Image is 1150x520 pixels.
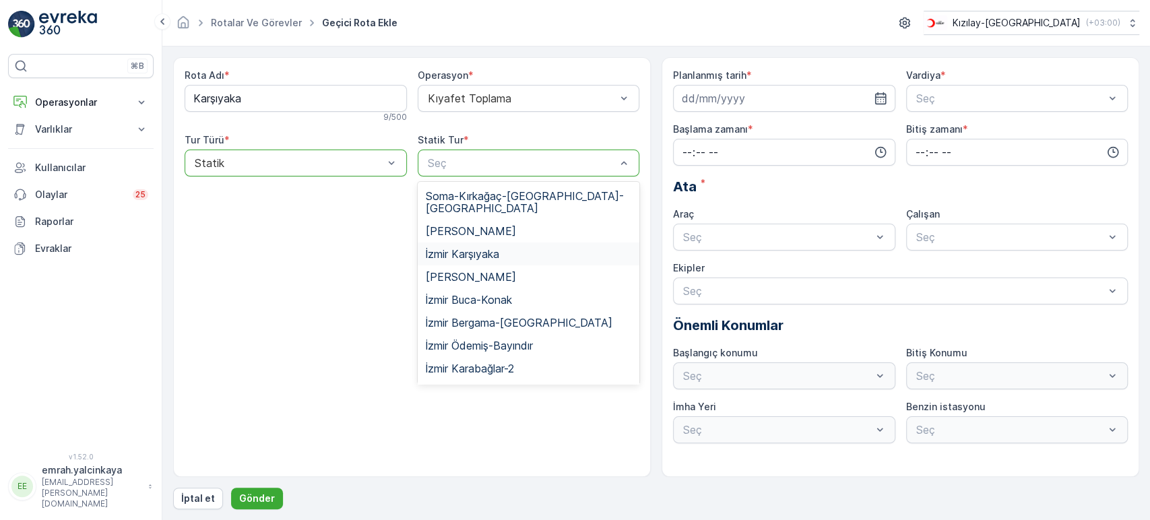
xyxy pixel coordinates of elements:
label: Vardiya [906,69,940,81]
p: Gönder [239,492,275,505]
p: Varlıklar [35,123,127,136]
span: v 1.52.0 [8,453,154,461]
button: Varlıklar [8,116,154,143]
a: Evraklar [8,235,154,262]
label: Çalışan [906,208,940,220]
input: dd/mm/yyyy [673,85,895,112]
label: Başlangıç konumu [673,347,758,358]
a: Raporlar [8,208,154,235]
a: Kullanıcılar [8,154,154,181]
p: İptal et [181,492,215,505]
span: Soma-Kırkağaç-[GEOGRAPHIC_DATA]-[GEOGRAPHIC_DATA] [426,190,632,214]
button: EEemrah.yalcinkaya[EMAIL_ADDRESS][PERSON_NAME][DOMAIN_NAME] [8,463,154,509]
span: İzmir Bergama-[GEOGRAPHIC_DATA] [426,317,612,329]
label: Operasyon [418,69,468,81]
button: Kızılay-[GEOGRAPHIC_DATA](+03:00) [924,11,1139,35]
p: Kullanıcılar [35,161,148,174]
span: İzmir Karşıyaka [426,248,499,260]
label: Başlama zamanı [673,123,748,135]
div: EE [11,476,33,497]
span: Geçici Rota Ekle [319,16,400,30]
a: Ana Sayfa [176,20,191,32]
span: İzmir Karabağlar-2 [426,362,514,375]
label: Tur Türü [185,134,224,145]
label: Benzin istasyonu [906,401,986,412]
p: Operasyonlar [35,96,127,109]
p: ( +03:00 ) [1086,18,1120,28]
p: Seç [683,229,872,245]
button: Gönder [231,488,283,509]
span: [PERSON_NAME] [426,225,516,237]
p: Olaylar [35,188,125,201]
label: Rota Adı [185,69,224,81]
img: logo_light-DOdMpM7g.png [39,11,97,38]
span: [PERSON_NAME] [426,271,516,283]
label: Bitiş zamanı [906,123,963,135]
p: Kızılay-[GEOGRAPHIC_DATA] [953,16,1081,30]
label: Planlanmış tarih [673,69,746,81]
p: Seç [916,229,1105,245]
p: [EMAIL_ADDRESS][PERSON_NAME][DOMAIN_NAME] [42,477,141,509]
span: Ata [673,176,697,197]
button: İptal et [173,488,223,509]
label: Araç [673,208,694,220]
a: Rotalar ve Görevler [211,17,302,28]
img: k%C4%B1z%C4%B1lay_jywRncg.png [924,15,947,30]
img: logo [8,11,35,38]
p: Seç [428,155,616,171]
p: 9 / 500 [383,112,407,123]
p: emrah.yalcinkaya [42,463,141,477]
p: 25 [135,189,146,200]
span: İzmir Buca-Konak [426,294,512,306]
p: ⌘B [131,61,144,71]
a: Olaylar25 [8,181,154,208]
p: Seç [683,283,1104,299]
p: Seç [916,90,1105,106]
label: Ekipler [673,262,705,273]
span: İzmir Ödemiş-Bayındır [426,339,533,352]
p: Önemli Konumlar [673,315,1128,335]
label: Bitiş Konumu [906,347,967,358]
label: İmha Yeri [673,401,716,412]
p: Raporlar [35,215,148,228]
button: Operasyonlar [8,89,154,116]
p: Evraklar [35,242,148,255]
label: Statik Tur [418,134,464,145]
